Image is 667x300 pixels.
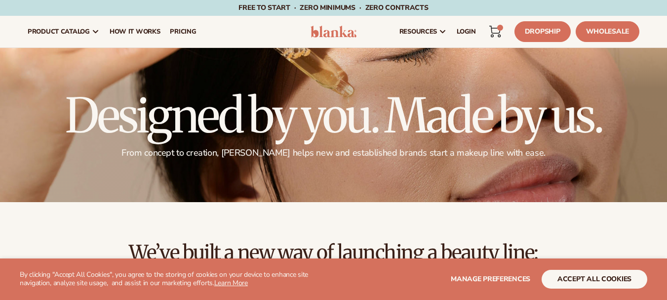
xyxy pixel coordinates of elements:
p: By clicking "Accept All Cookies", you agree to the storing of cookies on your device to enhance s... [20,271,329,288]
span: product catalog [28,28,90,36]
h1: Designed by you. Made by us. [28,92,639,139]
span: Manage preferences [451,274,530,284]
span: LOGIN [457,28,476,36]
button: Manage preferences [451,270,530,289]
a: How It Works [105,16,165,47]
a: pricing [165,16,201,47]
a: resources [394,16,452,47]
a: Dropship [514,21,571,42]
p: From concept to creation, [PERSON_NAME] helps new and established brands start a makeup line with... [28,147,639,159]
button: accept all cookies [542,270,647,289]
span: pricing [170,28,196,36]
a: LOGIN [452,16,481,47]
a: Wholesale [576,21,639,42]
img: logo [311,26,357,38]
span: resources [399,28,437,36]
span: How It Works [110,28,160,36]
span: 1 [500,25,500,31]
h2: We’ve built a new way of launching a beauty line: [28,242,639,263]
span: Free to start · ZERO minimums · ZERO contracts [238,3,428,12]
a: Learn More [214,278,248,288]
a: product catalog [23,16,105,47]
